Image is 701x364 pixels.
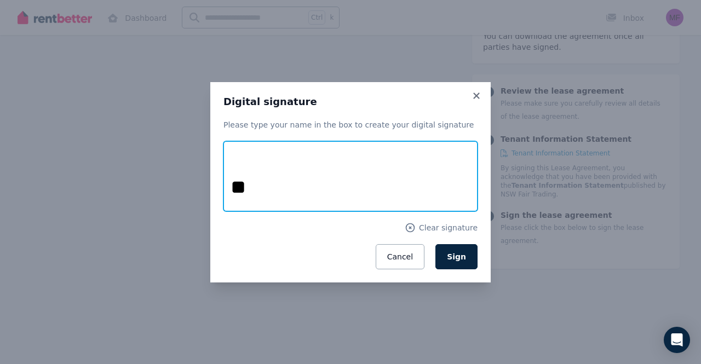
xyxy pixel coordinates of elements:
[376,244,424,269] button: Cancel
[223,95,478,108] h3: Digital signature
[447,252,466,261] span: Sign
[419,222,478,233] span: Clear signature
[223,119,478,130] p: Please type your name in the box to create your digital signature
[664,327,690,353] div: Open Intercom Messenger
[435,244,478,269] button: Sign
